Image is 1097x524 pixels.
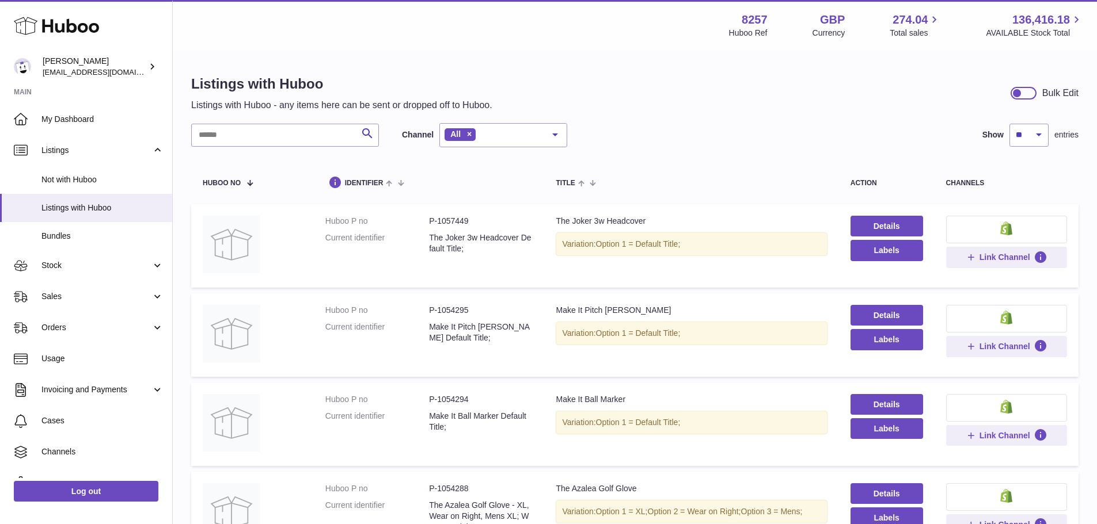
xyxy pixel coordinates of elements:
[742,12,768,28] strong: 8257
[556,394,827,405] div: Make It Ball Marker
[14,481,158,502] a: Log out
[1000,489,1012,503] img: shopify-small.png
[980,252,1030,262] span: Link Channel
[41,477,164,488] span: Settings
[890,28,941,39] span: Total sales
[596,328,681,338] span: Option 1 = Default Title;
[851,394,923,415] a: Details
[980,341,1030,351] span: Link Channel
[345,179,384,187] span: identifier
[946,425,1067,446] button: Link Channel
[41,353,164,364] span: Usage
[820,12,845,28] strong: GBP
[982,129,1004,140] label: Show
[41,291,151,302] span: Sales
[1000,221,1012,235] img: shopify-small.png
[741,507,803,516] span: Option 3 = Mens;
[325,232,429,254] dt: Current identifier
[648,507,741,516] span: Option 2 = Wear on Right;
[556,216,827,227] div: The Joker 3w Headcover
[203,179,241,187] span: Huboo no
[41,202,164,213] span: Listings with Huboo
[1012,12,1070,28] span: 136,416.18
[851,179,923,187] div: action
[729,28,768,39] div: Huboo Ref
[946,336,1067,357] button: Link Channel
[429,322,533,343] dd: Make It Pitch [PERSON_NAME] Default Title;
[325,411,429,433] dt: Current identifier
[890,12,941,39] a: 274.04 Total sales
[851,216,923,236] a: Details
[596,507,648,516] span: Option 1 = XL;
[43,56,146,78] div: [PERSON_NAME]
[429,232,533,254] dd: The Joker 3w Headcover Default Title;
[946,247,1067,267] button: Link Channel
[450,129,461,139] span: All
[203,305,260,362] img: Make It Pitch Mark Repairer
[41,145,151,156] span: Listings
[203,394,260,452] img: Make It Ball Marker
[191,75,492,93] h1: Listings with Huboo
[986,28,1083,39] span: AVAILABLE Stock Total
[402,129,434,140] label: Channel
[851,418,923,439] button: Labels
[325,305,429,316] dt: Huboo P no
[41,446,164,457] span: Channels
[556,232,827,256] div: Variation:
[41,322,151,333] span: Orders
[851,329,923,350] button: Labels
[556,179,575,187] span: title
[429,411,533,433] dd: Make It Ball Marker Default Title;
[14,58,31,75] img: internalAdmin-8257@internal.huboo.com
[980,430,1030,441] span: Link Channel
[813,28,845,39] div: Currency
[41,384,151,395] span: Invoicing and Payments
[893,12,928,28] span: 274.04
[596,239,681,248] span: Option 1 = Default Title;
[1042,87,1079,100] div: Bulk Edit
[556,500,827,523] div: Variation:
[596,418,681,427] span: Option 1 = Default Title;
[41,114,164,125] span: My Dashboard
[986,12,1083,39] a: 136,416.18 AVAILABLE Stock Total
[41,174,164,185] span: Not with Huboo
[1054,129,1079,140] span: entries
[41,260,151,271] span: Stock
[41,415,164,426] span: Cases
[1000,311,1012,324] img: shopify-small.png
[556,483,827,494] div: The Azalea Golf Glove
[429,394,533,405] dd: P-1054294
[556,305,827,316] div: Make It Pitch [PERSON_NAME]
[1000,400,1012,414] img: shopify-small.png
[325,216,429,227] dt: Huboo P no
[556,322,827,345] div: Variation:
[429,483,533,494] dd: P-1054288
[325,322,429,343] dt: Current identifier
[429,305,533,316] dd: P-1054295
[851,305,923,326] a: Details
[429,216,533,227] dd: P-1057449
[325,483,429,494] dt: Huboo P no
[556,411,827,434] div: Variation:
[203,216,260,273] img: The Joker 3w Headcover
[325,394,429,405] dt: Huboo P no
[43,67,169,77] span: [EMAIL_ADDRESS][DOMAIN_NAME]
[946,179,1067,187] div: channels
[191,99,492,112] p: Listings with Huboo - any items here can be sent or dropped off to Huboo.
[851,483,923,504] a: Details
[851,240,923,261] button: Labels
[41,231,164,242] span: Bundles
